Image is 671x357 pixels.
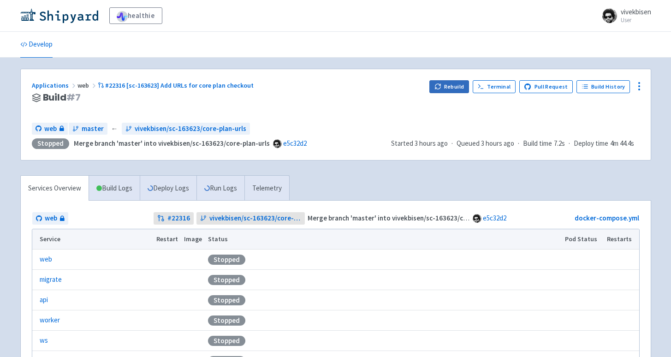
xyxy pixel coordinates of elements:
span: Started [391,139,448,148]
a: docker-compose.yml [575,214,639,222]
a: healthie [109,7,162,24]
a: #22316 [154,212,194,225]
span: # 7 [66,91,81,104]
div: Stopped [32,138,69,149]
a: Build Logs [89,176,140,201]
div: Stopped [208,315,245,326]
th: Service [32,229,154,250]
span: Queued [457,139,514,148]
div: Stopped [208,295,245,305]
th: Image [181,229,205,250]
a: ws [40,335,48,346]
span: Build time [523,138,552,149]
span: ← [111,124,118,134]
th: Restarts [604,229,639,250]
a: Run Logs [196,176,244,201]
span: Build [43,92,81,103]
a: web [32,212,68,225]
a: Build History [576,80,630,93]
div: Stopped [208,255,245,265]
small: User [621,17,651,23]
div: · · · [391,138,640,149]
a: web [32,123,68,135]
span: vivekbisen/sc-163623/core-plan-urls [135,124,246,134]
img: Shipyard logo [20,8,98,23]
span: web [45,213,57,224]
a: Deploy Logs [140,176,196,201]
a: Telemetry [244,176,289,201]
span: master [82,124,104,134]
a: e5c32d2 [283,139,307,148]
a: Develop [20,32,53,58]
a: master [69,123,107,135]
a: vivekbisen/sc-163623/core-plan-urls [122,123,250,135]
strong: Merge branch 'master' into vivekbisen/sc-163623/core-plan-urls [308,214,504,222]
div: Stopped [208,275,245,285]
a: Applications [32,81,77,89]
a: worker [40,315,60,326]
time: 3 hours ago [415,139,448,148]
span: Deploy time [574,138,608,149]
a: #22316 [sc-163623] Add URLs for core plan checkout [98,81,255,89]
th: Pod Status [562,229,604,250]
span: web [44,124,57,134]
a: vivekbisen/sc-163623/core-plan-urls [196,212,305,225]
a: api [40,295,48,305]
time: 3 hours ago [481,139,514,148]
th: Status [205,229,562,250]
span: 4m 44.4s [610,138,634,149]
button: Rebuild [429,80,469,93]
a: Pull Request [519,80,573,93]
span: vivekbisen [621,7,651,16]
a: Terminal [473,80,516,93]
strong: # 22316 [167,213,190,224]
a: Services Overview [21,176,89,201]
a: web [40,254,52,265]
div: Stopped [208,336,245,346]
th: Restart [154,229,181,250]
strong: Merge branch 'master' into vivekbisen/sc-163623/core-plan-urls [74,139,270,148]
a: vivekbisen User [597,8,651,23]
span: vivekbisen/sc-163623/core-plan-urls [209,213,301,224]
span: 7.2s [554,138,565,149]
a: e5c32d2 [483,214,506,222]
span: web [77,81,98,89]
a: migrate [40,274,62,285]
